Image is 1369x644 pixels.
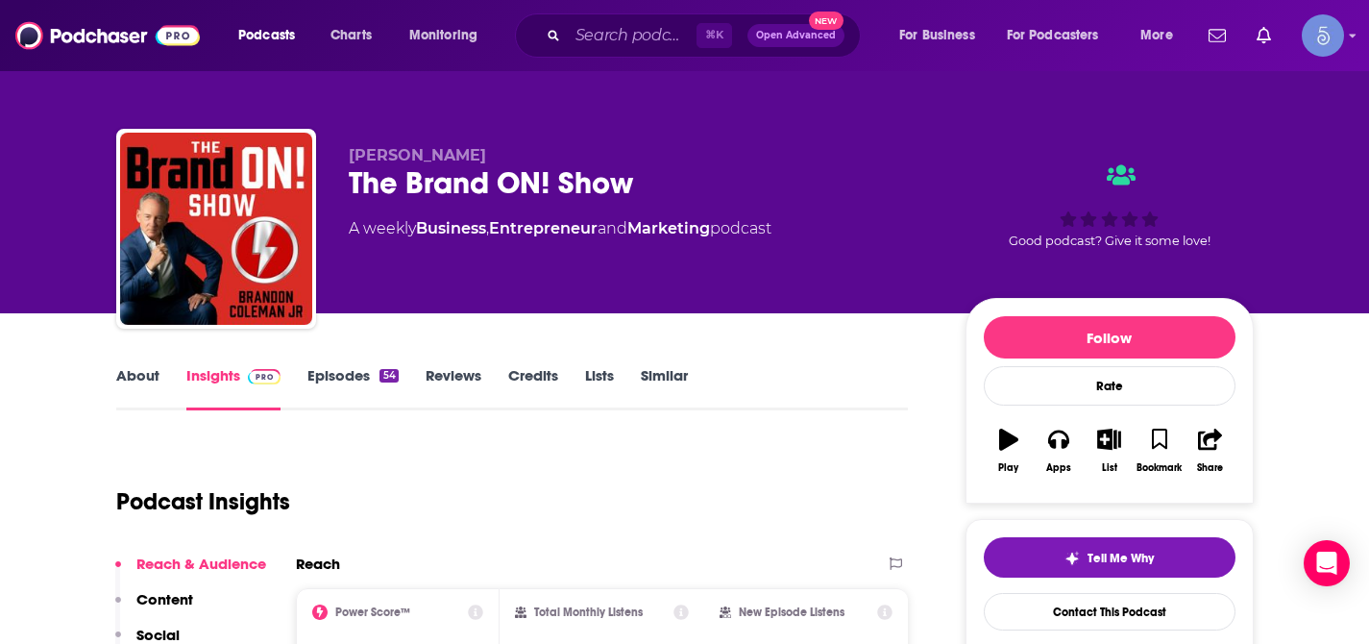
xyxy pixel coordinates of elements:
[1102,462,1117,474] div: List
[1302,14,1344,57] span: Logged in as Spiral5-G1
[136,555,266,573] p: Reach & Audience
[426,366,481,410] a: Reviews
[1197,462,1223,474] div: Share
[1135,416,1185,485] button: Bookmark
[756,31,836,40] span: Open Advanced
[1064,551,1080,566] img: tell me why sparkle
[984,416,1034,485] button: Play
[330,22,372,49] span: Charts
[585,366,614,410] a: Lists
[115,555,266,590] button: Reach & Audience
[486,219,489,237] span: ,
[1046,462,1071,474] div: Apps
[598,219,627,237] span: and
[115,590,193,626] button: Content
[248,369,281,384] img: Podchaser Pro
[508,366,558,410] a: Credits
[994,20,1127,51] button: open menu
[296,555,340,573] h2: Reach
[116,366,159,410] a: About
[416,219,486,237] a: Business
[697,23,732,48] span: ⌘ K
[409,22,477,49] span: Monitoring
[186,366,281,410] a: InsightsPodchaser Pro
[998,462,1018,474] div: Play
[1088,551,1154,566] span: Tell Me Why
[1034,416,1084,485] button: Apps
[984,593,1235,631] a: Contact This Podcast
[886,20,999,51] button: open menu
[225,20,320,51] button: open menu
[627,219,710,237] a: Marketing
[318,20,383,51] a: Charts
[966,146,1254,265] div: Good podcast? Give it some love!
[379,369,398,383] div: 54
[1302,14,1344,57] img: User Profile
[335,606,410,619] h2: Power Score™
[136,590,193,608] p: Content
[1185,416,1235,485] button: Share
[747,24,844,47] button: Open AdvancedNew
[1302,14,1344,57] button: Show profile menu
[1084,416,1134,485] button: List
[1137,462,1182,474] div: Bookmark
[238,22,295,49] span: Podcasts
[984,537,1235,578] button: tell me why sparkleTell Me Why
[739,606,844,619] h2: New Episode Listens
[809,12,843,30] span: New
[1007,22,1099,49] span: For Podcasters
[984,366,1235,406] div: Rate
[489,219,598,237] a: Entrepreneur
[1304,540,1350,586] div: Open Intercom Messenger
[568,20,697,51] input: Search podcasts, credits, & more...
[136,626,180,644] p: Social
[641,366,688,410] a: Similar
[1127,20,1197,51] button: open menu
[984,316,1235,359] button: Follow
[899,22,975,49] span: For Business
[534,606,643,619] h2: Total Monthly Listens
[1201,19,1234,52] a: Show notifications dropdown
[349,146,486,164] span: [PERSON_NAME]
[15,17,200,54] img: Podchaser - Follow, Share and Rate Podcasts
[307,366,398,410] a: Episodes54
[349,217,771,240] div: A weekly podcast
[116,487,290,516] h1: Podcast Insights
[1009,234,1210,248] span: Good podcast? Give it some love!
[1140,22,1173,49] span: More
[1249,19,1279,52] a: Show notifications dropdown
[120,133,312,325] img: The Brand ON! Show
[533,13,879,58] div: Search podcasts, credits, & more...
[396,20,502,51] button: open menu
